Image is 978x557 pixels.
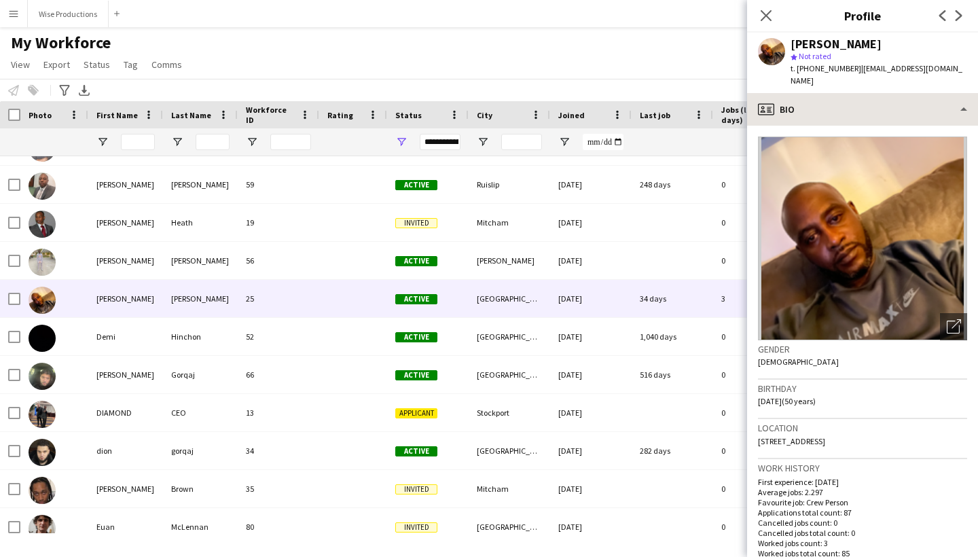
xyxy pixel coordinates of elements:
[713,318,801,355] div: 0
[238,204,319,241] div: 19
[550,204,632,241] div: [DATE]
[632,166,713,203] div: 248 days
[477,136,489,148] button: Open Filter Menu
[632,280,713,317] div: 34 days
[88,242,163,279] div: [PERSON_NAME]
[469,242,550,279] div: [PERSON_NAME]
[550,280,632,317] div: [DATE]
[469,394,550,431] div: Stockport
[88,318,163,355] div: Demi
[395,136,407,148] button: Open Filter Menu
[88,470,163,507] div: [PERSON_NAME]
[29,173,56,200] img: Daniel George
[238,280,319,317] div: 25
[469,280,550,317] div: [GEOGRAPHIC_DATA]
[395,370,437,380] span: Active
[550,508,632,545] div: [DATE]
[395,522,437,533] span: Invited
[56,82,73,98] app-action-btn: Advanced filters
[29,401,56,428] img: DIAMOND CEO
[758,382,967,395] h3: Birthday
[550,318,632,355] div: [DATE]
[469,166,550,203] div: Ruislip
[758,477,967,487] p: First experience: [DATE]
[171,136,183,148] button: Open Filter Menu
[713,432,801,469] div: 0
[550,394,632,431] div: [DATE]
[238,394,319,431] div: 13
[88,432,163,469] div: dion
[713,356,801,393] div: 0
[758,137,967,340] img: Crew avatar or photo
[88,356,163,393] div: [PERSON_NAME]
[163,166,238,203] div: [PERSON_NAME]
[640,110,670,120] span: Last job
[163,318,238,355] div: Hinchon
[791,38,882,50] div: [PERSON_NAME]
[550,242,632,279] div: [DATE]
[758,518,967,528] p: Cancelled jobs count: 0
[327,110,353,120] span: Rating
[29,439,56,466] img: dion gorqaj
[713,166,801,203] div: 0
[238,166,319,203] div: 59
[791,63,962,86] span: | [EMAIL_ADDRESS][DOMAIN_NAME]
[29,363,56,390] img: Deniz Gorqaj
[632,318,713,355] div: 1,040 days
[477,110,492,120] span: City
[238,432,319,469] div: 34
[29,211,56,238] img: Daniel Heath
[758,396,816,406] span: [DATE] (50 years)
[395,180,437,190] span: Active
[713,470,801,507] div: 0
[29,515,56,542] img: Euan McLennan
[550,432,632,469] div: [DATE]
[5,56,35,73] a: View
[121,134,155,150] input: First Name Filter Input
[238,318,319,355] div: 52
[124,58,138,71] span: Tag
[469,318,550,355] div: [GEOGRAPHIC_DATA]
[43,58,70,71] span: Export
[88,204,163,241] div: [PERSON_NAME]
[583,134,623,150] input: Joined Filter Input
[76,82,92,98] app-action-btn: Export XLSX
[163,394,238,431] div: CEO
[469,508,550,545] div: [GEOGRAPHIC_DATA]
[196,134,230,150] input: Last Name Filter Input
[163,204,238,241] div: Heath
[550,470,632,507] div: [DATE]
[758,462,967,474] h3: Work history
[29,110,52,120] span: Photo
[88,280,163,317] div: [PERSON_NAME]
[721,105,777,125] span: Jobs (last 90 days)
[558,136,570,148] button: Open Filter Menu
[395,110,422,120] span: Status
[799,51,831,61] span: Not rated
[713,280,801,317] div: 3
[96,110,138,120] span: First Name
[163,280,238,317] div: [PERSON_NAME]
[238,508,319,545] div: 80
[469,204,550,241] div: Mitcham
[758,528,967,538] p: Cancelled jobs total count: 0
[118,56,143,73] a: Tag
[84,58,110,71] span: Status
[238,356,319,393] div: 66
[29,477,56,504] img: Drey Brown
[151,58,182,71] span: Comms
[29,287,56,314] img: Dean Lawrence
[96,136,109,148] button: Open Filter Menu
[29,249,56,276] img: David Foster
[758,538,967,548] p: Worked jobs count: 3
[395,218,437,228] span: Invited
[238,242,319,279] div: 56
[28,1,109,27] button: Wise Productions
[11,33,111,53] span: My Workforce
[395,256,437,266] span: Active
[758,507,967,518] p: Applications total count: 87
[713,394,801,431] div: 0
[163,356,238,393] div: Gorqaj
[632,356,713,393] div: 516 days
[713,204,801,241] div: 0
